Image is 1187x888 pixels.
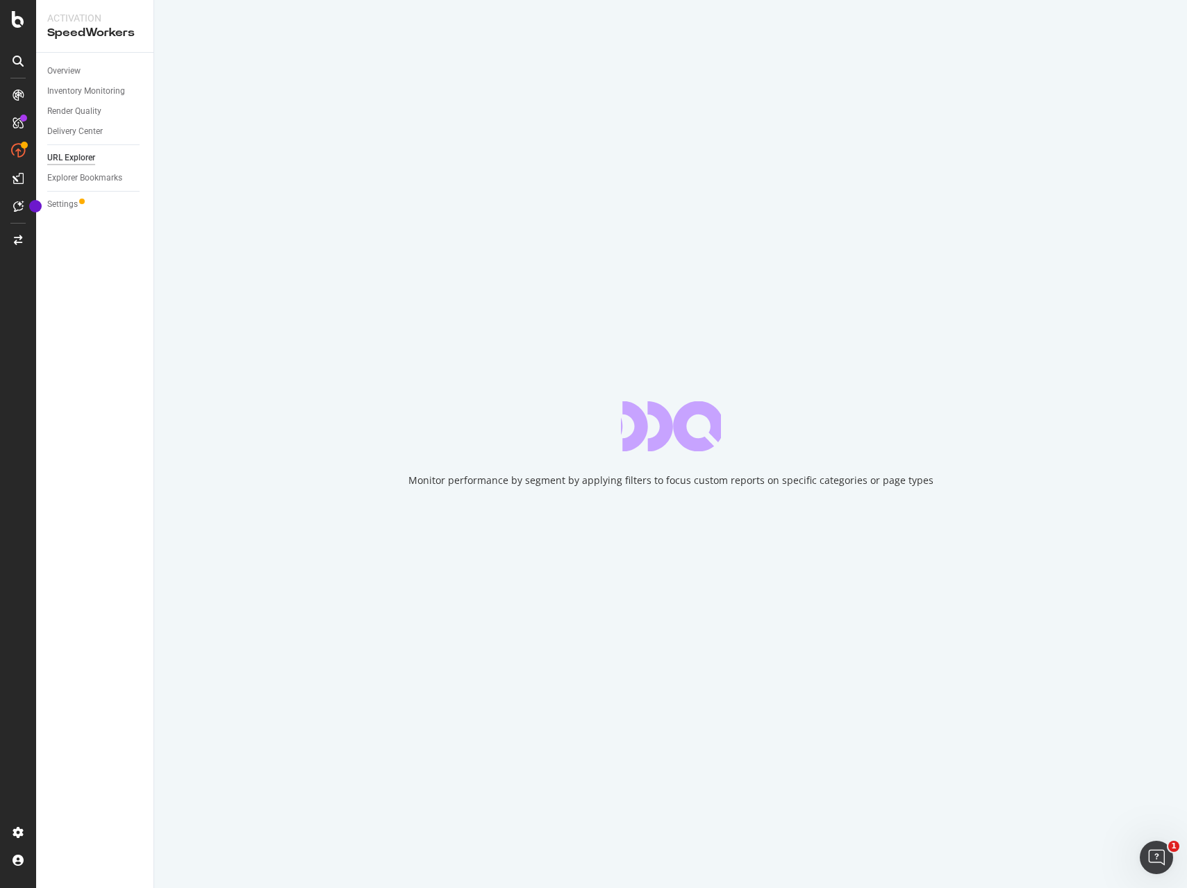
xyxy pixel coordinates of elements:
[47,151,95,165] div: URL Explorer
[47,171,144,185] a: Explorer Bookmarks
[47,104,144,119] a: Render Quality
[1140,841,1173,874] iframe: Intercom live chat
[47,25,142,41] div: SpeedWorkers
[47,104,101,119] div: Render Quality
[29,200,42,212] div: Tooltip anchor
[47,84,144,99] a: Inventory Monitoring
[47,64,81,78] div: Overview
[47,171,122,185] div: Explorer Bookmarks
[47,64,144,78] a: Overview
[47,84,125,99] div: Inventory Monitoring
[47,197,144,212] a: Settings
[47,197,78,212] div: Settings
[621,401,721,451] div: animation
[408,474,933,487] div: Monitor performance by segment by applying filters to focus custom reports on specific categories...
[47,11,142,25] div: Activation
[1168,841,1179,852] span: 1
[47,151,144,165] a: URL Explorer
[47,124,144,139] a: Delivery Center
[47,124,103,139] div: Delivery Center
